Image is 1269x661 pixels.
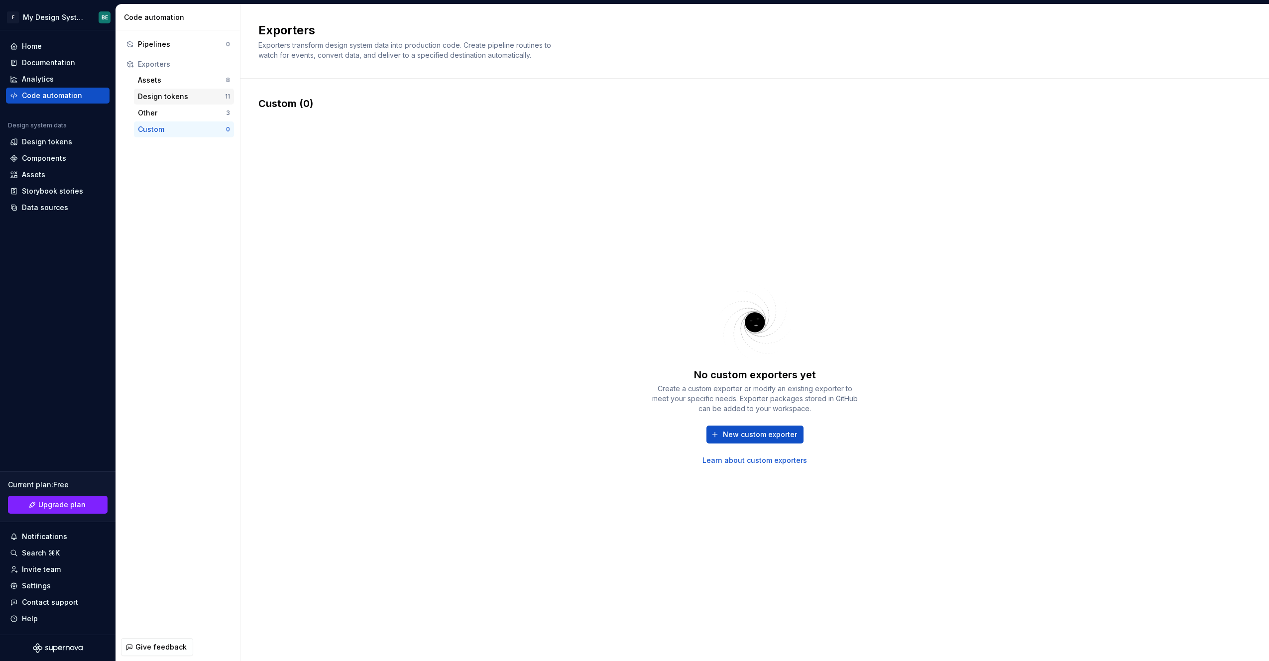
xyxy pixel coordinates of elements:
button: Design tokens11 [134,89,234,105]
div: My Design System [23,12,87,22]
div: Exporters [138,59,230,69]
div: Assets [138,75,226,85]
span: Give feedback [135,642,187,652]
div: 0 [226,125,230,133]
div: Home [22,41,42,51]
div: Documentation [22,58,75,68]
button: Notifications [6,529,110,545]
svg: Supernova Logo [33,643,83,653]
a: Storybook stories [6,183,110,199]
a: Data sources [6,200,110,216]
div: Other [138,108,226,118]
a: Components [6,150,110,166]
button: Assets8 [134,72,234,88]
a: Code automation [6,88,110,104]
div: Notifications [22,532,67,542]
div: Analytics [22,74,54,84]
div: Invite team [22,564,61,574]
span: Exporters transform design system data into production code. Create pipeline routines to watch fo... [258,41,553,59]
div: Help [22,614,38,624]
div: Contact support [22,597,78,607]
div: Current plan : Free [8,480,108,490]
div: Data sources [22,203,68,213]
button: Upgrade plan [8,496,108,514]
div: F [7,11,19,23]
div: 3 [226,109,230,117]
div: Search ⌘K [22,548,60,558]
span: Upgrade plan [38,500,86,510]
a: Analytics [6,71,110,87]
button: New custom exporter [706,426,804,443]
a: Home [6,38,110,54]
a: Design tokens [6,134,110,150]
div: 8 [226,76,230,84]
div: Storybook stories [22,186,83,196]
div: No custom exporters yet [694,368,816,382]
div: Design tokens [22,137,72,147]
div: Custom (0) [258,97,1251,110]
button: Pipelines0 [122,36,234,52]
div: Settings [22,581,51,591]
button: Contact support [6,594,110,610]
button: Search ⌘K [6,545,110,561]
div: 11 [225,93,230,101]
div: Design tokens [138,92,225,102]
div: Pipelines [138,39,226,49]
div: Components [22,153,66,163]
div: Assets [22,170,45,180]
button: Give feedback [121,638,193,656]
div: BE [102,13,108,21]
button: Help [6,611,110,627]
span: New custom exporter [723,430,797,440]
a: Settings [6,578,110,594]
h2: Exporters [258,22,1239,38]
div: Create a custom exporter or modify an existing exporter to meet your specific needs. Exporter pac... [650,384,859,414]
div: Design system data [8,121,67,129]
div: 0 [226,40,230,48]
a: Assets [6,167,110,183]
div: Custom [138,124,226,134]
a: Invite team [6,561,110,577]
a: Documentation [6,55,110,71]
div: Code automation [124,12,236,22]
a: Learn about custom exporters [702,455,807,465]
button: FMy Design SystemBE [2,6,114,28]
button: Custom0 [134,121,234,137]
button: Other3 [134,105,234,121]
div: Code automation [22,91,82,101]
